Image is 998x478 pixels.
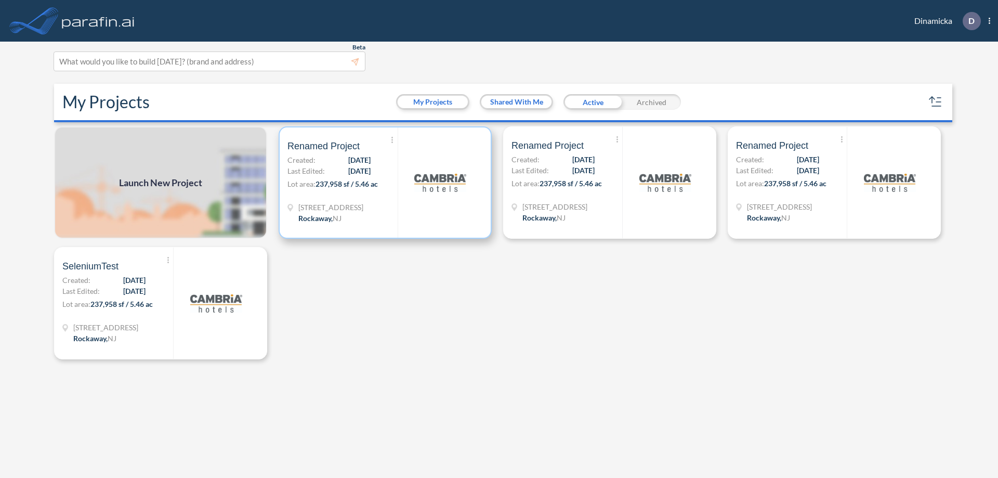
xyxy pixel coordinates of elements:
[572,154,595,165] span: [DATE]
[557,213,566,222] span: NJ
[511,179,540,188] span: Lot area:
[62,260,119,273] span: SeleniumTest
[414,157,466,209] img: logo
[60,10,137,31] img: logo
[73,334,108,343] span: Rockaway ,
[108,334,116,343] span: NJ
[511,154,540,165] span: Created:
[511,165,549,176] span: Last Edited:
[572,165,595,176] span: [DATE]
[123,275,146,286] span: [DATE]
[316,179,378,188] span: 237,958 sf / 5.46 ac
[968,16,975,25] p: D
[190,277,242,329] img: logo
[622,94,681,110] div: Archived
[287,165,325,176] span: Last Edited:
[481,96,551,108] button: Shared With Me
[797,154,819,165] span: [DATE]
[287,179,316,188] span: Lot area:
[736,165,773,176] span: Last Edited:
[287,140,360,152] span: Renamed Project
[927,94,944,110] button: sort
[797,165,819,176] span: [DATE]
[352,43,365,51] span: Beta
[747,213,781,222] span: Rockaway ,
[522,201,587,212] span: 321 Mt Hope Ave
[398,96,468,108] button: My Projects
[747,212,790,223] div: Rockaway, NJ
[119,176,202,190] span: Launch New Project
[54,126,267,239] a: Launch New Project
[639,157,691,209] img: logo
[348,165,371,176] span: [DATE]
[73,322,138,333] span: 321 Mt Hope Ave
[736,179,764,188] span: Lot area:
[563,94,622,110] div: Active
[747,201,812,212] span: 321 Mt Hope Ave
[736,154,764,165] span: Created:
[62,286,100,296] span: Last Edited:
[298,202,363,213] span: 321 Mt Hope Ave
[90,300,153,308] span: 237,958 sf / 5.46 ac
[298,214,333,223] span: Rockaway ,
[73,333,116,344] div: Rockaway, NJ
[899,12,990,30] div: Dinamicka
[287,154,316,165] span: Created:
[62,275,90,286] span: Created:
[298,213,342,224] div: Rockaway, NJ
[522,213,557,222] span: Rockaway ,
[864,157,916,209] img: logo
[540,179,602,188] span: 237,958 sf / 5.46 ac
[333,214,342,223] span: NJ
[62,300,90,308] span: Lot area:
[764,179,826,188] span: 237,958 sf / 5.46 ac
[123,286,146,296] span: [DATE]
[348,154,371,165] span: [DATE]
[736,139,808,152] span: Renamed Project
[62,92,150,112] h2: My Projects
[511,139,584,152] span: Renamed Project
[522,212,566,223] div: Rockaway, NJ
[781,213,790,222] span: NJ
[54,126,267,239] img: add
